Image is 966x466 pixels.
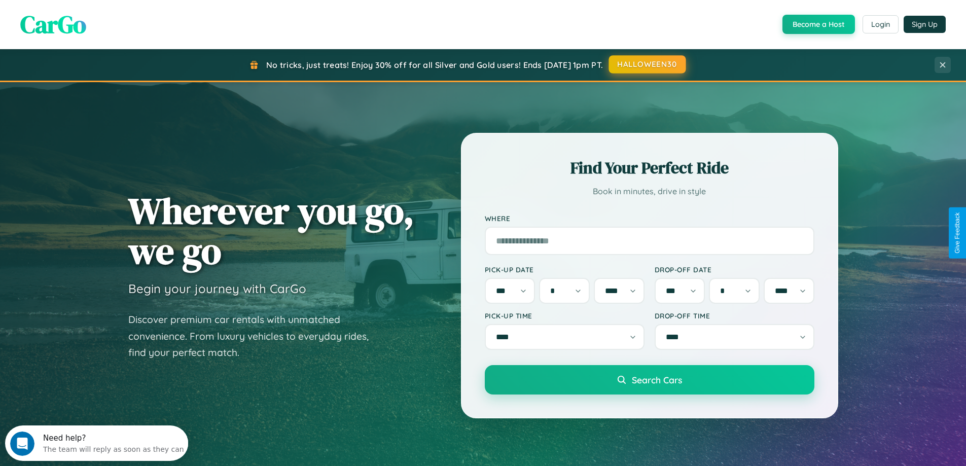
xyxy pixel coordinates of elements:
[128,191,414,271] h1: Wherever you go, we go
[485,311,645,320] label: Pick-up Time
[485,214,814,223] label: Where
[266,60,603,70] span: No tricks, just treats! Enjoy 30% off for all Silver and Gold users! Ends [DATE] 1pm PT.
[485,157,814,179] h2: Find Your Perfect Ride
[38,17,179,27] div: The team will reply as soon as they can
[20,8,86,41] span: CarGo
[128,311,382,361] p: Discover premium car rentals with unmatched convenience. From luxury vehicles to everyday rides, ...
[5,425,188,461] iframe: Intercom live chat discovery launcher
[609,55,686,74] button: HALLOWEEN30
[485,365,814,395] button: Search Cars
[655,311,814,320] label: Drop-off Time
[954,212,961,254] div: Give Feedback
[655,265,814,274] label: Drop-off Date
[904,16,946,33] button: Sign Up
[485,265,645,274] label: Pick-up Date
[485,184,814,199] p: Book in minutes, drive in style
[4,4,189,32] div: Open Intercom Messenger
[782,15,855,34] button: Become a Host
[632,374,682,385] span: Search Cars
[863,15,899,33] button: Login
[38,9,179,17] div: Need help?
[10,432,34,456] iframe: Intercom live chat
[128,281,306,296] h3: Begin your journey with CarGo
